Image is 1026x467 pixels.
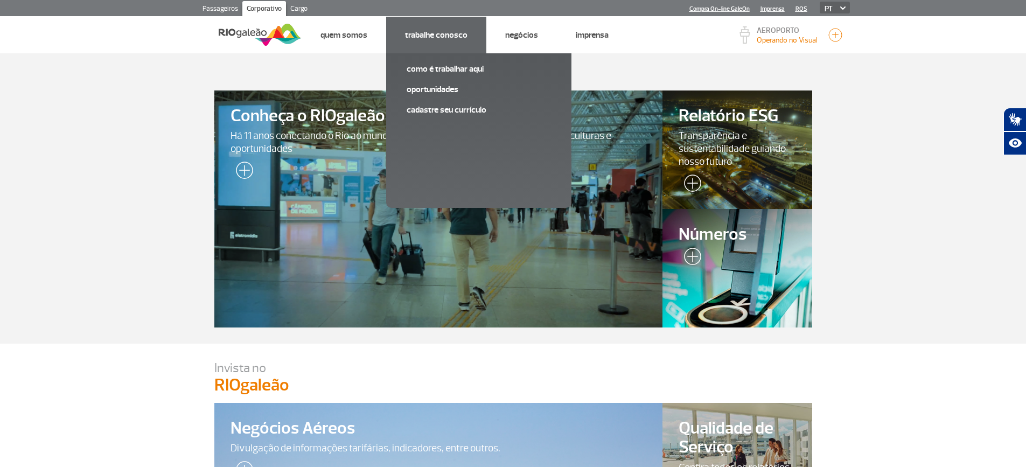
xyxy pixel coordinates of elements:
a: Como é trabalhar aqui [407,63,551,75]
span: Negócios Aéreos [231,419,647,438]
img: leia-mais [679,175,701,196]
a: Números [662,209,812,327]
a: Oportunidades [407,83,551,95]
img: leia-mais [231,162,253,183]
button: Abrir tradutor de língua de sinais. [1003,108,1026,131]
span: Transparência e sustentabilidade guiando nosso futuro [679,129,796,168]
a: Imprensa [576,30,609,40]
a: Corporativo [242,1,286,18]
p: Invista no [214,360,812,376]
a: Compra On-line GaleOn [689,5,750,12]
a: Imprensa [760,5,785,12]
a: Trabalhe Conosco [405,30,467,40]
button: Abrir recursos assistivos. [1003,131,1026,155]
a: Passageiros [198,1,242,18]
span: Divulgação de informações tarifárias, indicadores, entre outros. [231,442,647,455]
span: Relatório ESG [679,107,796,126]
a: Quem Somos [320,30,367,40]
a: Relatório ESGTransparência e sustentabilidade guiando nosso futuro [662,90,812,209]
a: Conheça o RIOgaleãoHá 11 anos conectando o Rio ao mundo e sendo a porta de entrada para pessoas, ... [214,90,663,327]
p: RIOgaleão [214,376,812,394]
span: Qualidade de Serviço [679,419,796,457]
span: Números [679,225,796,244]
p: Visibilidade de 10000m [757,34,818,46]
a: Cadastre seu currículo [407,104,551,116]
span: Há 11 anos conectando o Rio ao mundo e sendo a porta de entrada para pessoas, culturas e oportuni... [231,129,647,155]
img: leia-mais [679,248,701,269]
span: Conheça o RIOgaleão [231,107,647,126]
a: RQS [795,5,807,12]
a: Cargo [286,1,312,18]
a: Negócios [505,30,538,40]
div: Plugin de acessibilidade da Hand Talk. [1003,108,1026,155]
p: AEROPORTO [757,27,818,34]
